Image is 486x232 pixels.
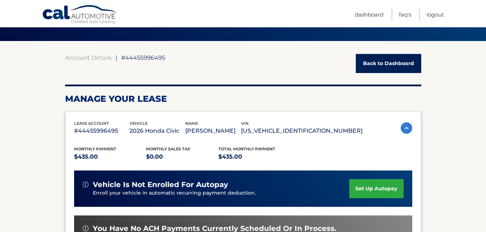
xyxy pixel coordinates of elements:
p: [US_VEHICLE_IDENTIFICATION_NUMBER] [241,126,363,136]
span: | [115,54,117,61]
img: accordion-active.svg [401,122,412,134]
img: alert-white.svg [83,226,88,231]
span: #44455996495 [121,54,165,61]
p: 2026 Honda Civic [130,126,185,136]
p: $435.00 [74,152,146,162]
a: Account Details [65,54,112,61]
a: Dashboard [355,9,383,21]
span: Monthly sales Tax [146,146,190,151]
img: alert-white.svg [83,182,88,187]
span: vehicle is not enrolled for autopay [93,180,228,189]
a: Back to Dashboard [356,54,421,73]
span: lease account [74,121,109,126]
span: vin [241,121,249,126]
span: vehicle [130,121,147,126]
p: Enroll your vehicle in automatic recurring payment deduction. [93,189,350,197]
span: name [185,121,198,126]
p: [PERSON_NAME] [185,126,241,136]
a: FAQ's [399,9,411,21]
a: Cal Automotive [42,5,118,26]
p: #44455996495 [74,126,130,136]
a: Logout [427,9,444,21]
a: set up autopay [349,179,403,198]
span: Total Monthly Payment [218,146,275,151]
span: Monthly Payment [74,146,116,151]
p: $435.00 [218,152,291,162]
p: $0.00 [146,152,218,162]
h2: Manage Your Lease [65,94,421,104]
